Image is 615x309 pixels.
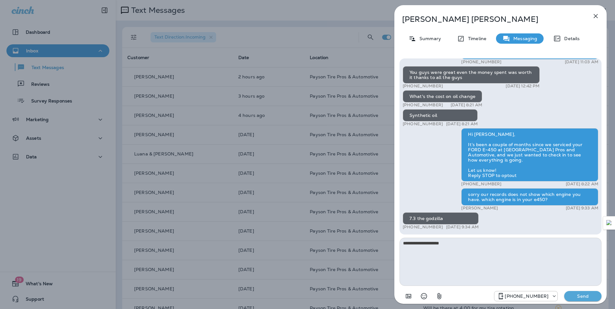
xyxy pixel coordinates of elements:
[465,36,486,41] p: Timeline
[403,84,443,89] p: [PHONE_NUMBER]
[403,66,540,84] div: You guys were great even the money spent was worth it thanks to all the guys
[566,206,598,211] p: [DATE] 9:33 AM
[403,225,443,230] p: [PHONE_NUMBER]
[566,181,598,187] p: [DATE] 8:22 AM
[403,102,443,108] p: [PHONE_NUMBER]
[451,102,482,108] p: [DATE] 8:21 AM
[461,128,598,181] div: Hi [PERSON_NAME], It’s been a couple of months since we serviced your FORD E-450 at [GEOGRAPHIC_D...
[606,220,612,226] img: Detect Auto
[403,212,479,225] div: 7.3 the godzilla
[402,290,415,303] button: Add in a premade template
[461,188,598,206] div: sorry our records does not show which engine you have. which engine is in your e450?
[461,181,501,187] p: [PHONE_NUMBER]
[446,225,479,230] p: [DATE] 9:34 AM
[403,109,478,121] div: Synthetic oil
[461,59,501,65] p: [PHONE_NUMBER]
[403,121,443,127] p: [PHONE_NUMBER]
[506,84,539,89] p: [DATE] 12:42 PM
[569,293,596,299] p: Send
[565,59,598,65] p: [DATE] 11:03 AM
[402,15,578,24] p: [PERSON_NAME] [PERSON_NAME]
[403,90,482,102] div: What's the cost on oil change
[510,36,537,41] p: Messaging
[416,36,441,41] p: Summary
[461,206,498,211] p: [PERSON_NAME]
[564,291,601,301] button: Send
[446,121,478,127] p: [DATE] 8:21 AM
[494,292,557,300] div: +1 (928) 260-4498
[505,294,548,299] p: [PHONE_NUMBER]
[561,36,580,41] p: Details
[418,290,430,303] button: Select an emoji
